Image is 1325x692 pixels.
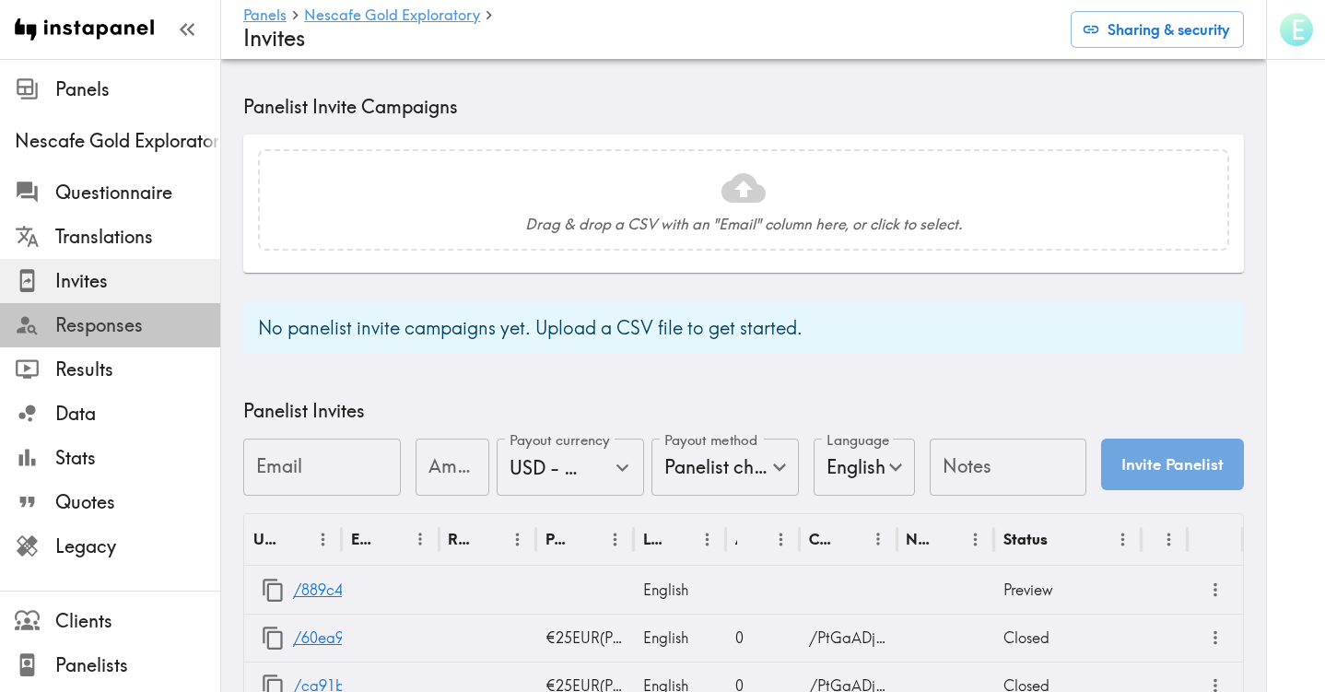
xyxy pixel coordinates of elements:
span: Stats [55,445,220,471]
button: Menu [767,525,795,554]
button: Sort [281,525,310,554]
div: €25 EUR ( Panelist chooses ) [536,614,634,662]
button: Sort [836,525,864,554]
div: Answers [735,530,737,548]
button: Menu [1108,525,1137,554]
span: Clients [55,608,220,634]
span: Data [55,401,220,427]
div: Creator [809,530,835,548]
span: Nescafe Gold Exploratory [15,128,220,154]
span: Questionnaire [55,180,220,205]
div: Email [351,530,377,548]
button: Menu [864,525,893,554]
div: Preview [994,566,1142,614]
div: English [814,439,915,496]
div: Response [448,530,474,548]
span: Invites [55,268,220,294]
button: Sort [933,525,962,554]
button: Menu [961,525,990,554]
a: Nescafe Gold Exploratory [304,7,480,25]
button: E [1278,11,1315,48]
button: more [1201,575,1231,605]
a: /889c4ebc-332f-4363-840c-2811d40d9bd5 [293,567,597,614]
button: Sort [1153,525,1181,554]
div: Panelist chooses [651,439,799,496]
span: Legacy [55,534,220,559]
button: Menu [693,525,721,554]
span: Translations [55,224,220,250]
button: Menu [406,525,435,554]
label: Language [827,430,889,451]
div: Language [643,530,663,548]
a: Panels [243,7,287,25]
label: Payout currency [510,430,610,451]
div: Closed [994,614,1142,662]
label: Payout method [664,430,757,451]
h4: Invites [243,25,1056,52]
h5: Panelist Invite Campaigns [243,94,1244,120]
span: Results [55,357,220,382]
span: Responses [55,312,220,338]
button: more [1201,623,1231,653]
button: Sort [378,525,406,554]
button: Sort [739,525,768,554]
div: English [634,614,726,662]
div: No panelist invite campaigns yet. Upload a CSV file to get started. [258,308,803,348]
span: Quotes [55,489,220,515]
span: Panelists [55,652,220,678]
h6: Drag & drop a CSV with an "Email" column here, or click to select. [525,214,962,234]
div: URL [253,530,279,548]
button: Menu [503,525,532,554]
button: Menu [601,525,629,554]
a: /60ea9a9f-ec34-4167-932e-32b71f6fede5 [293,615,589,662]
div: Notes [906,530,932,548]
div: /PtGaADjed [800,614,897,662]
button: Invite Panelist [1101,439,1244,490]
button: Menu [309,525,337,554]
h5: Panelist Invites [243,398,1244,424]
button: Menu [1155,525,1183,554]
button: Sort [1049,525,1078,554]
button: Open [608,453,637,482]
span: Panels [55,76,220,102]
div: English [634,566,726,614]
button: Sort [475,525,504,554]
button: Sort [573,525,602,554]
span: E [1291,14,1305,46]
div: 0 [735,615,791,662]
button: Sort [665,525,694,554]
button: Sharing & security [1071,11,1244,48]
div: Status [1003,530,1048,548]
div: Payout [545,530,571,548]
